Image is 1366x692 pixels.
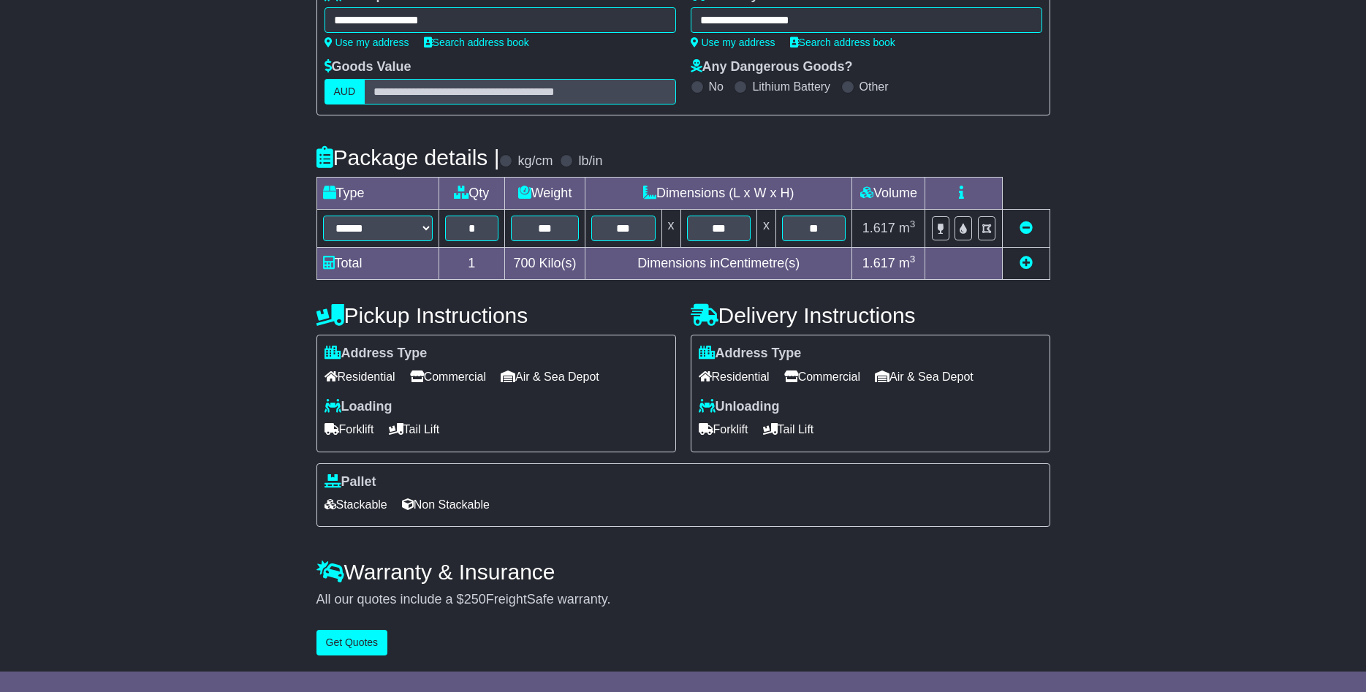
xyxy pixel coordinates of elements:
label: Any Dangerous Goods? [691,59,853,75]
button: Get Quotes [316,630,388,655]
span: m [899,256,916,270]
a: Search address book [424,37,529,48]
a: Use my address [325,37,409,48]
label: No [709,80,724,94]
span: Non Stackable [402,493,490,516]
label: Address Type [699,346,802,362]
h4: Delivery Instructions [691,303,1050,327]
a: Search address book [790,37,895,48]
span: Commercial [784,365,860,388]
div: All our quotes include a $ FreightSafe warranty. [316,592,1050,608]
label: lb/in [578,153,602,170]
span: 250 [464,592,486,607]
span: 1.617 [862,221,895,235]
td: x [661,210,680,248]
h4: Package details | [316,145,500,170]
sup: 3 [910,254,916,265]
span: Air & Sea Depot [501,365,599,388]
td: Dimensions in Centimetre(s) [585,248,852,280]
span: m [899,221,916,235]
td: 1 [439,248,505,280]
label: Unloading [699,399,780,415]
label: Pallet [325,474,376,490]
label: Address Type [325,346,428,362]
td: Total [316,248,439,280]
a: Add new item [1020,256,1033,270]
span: Forklift [699,418,748,441]
td: Qty [439,178,505,210]
h4: Warranty & Insurance [316,560,1050,584]
a: Use my address [691,37,775,48]
label: Lithium Battery [752,80,830,94]
a: Remove this item [1020,221,1033,235]
label: kg/cm [517,153,553,170]
h4: Pickup Instructions [316,303,676,327]
td: Dimensions (L x W x H) [585,178,852,210]
span: 700 [514,256,536,270]
span: Residential [699,365,770,388]
label: Loading [325,399,392,415]
td: Type [316,178,439,210]
span: Commercial [410,365,486,388]
span: 1.617 [862,256,895,270]
span: Tail Lift [763,418,814,441]
td: x [756,210,775,248]
span: Stackable [325,493,387,516]
label: AUD [325,79,365,104]
label: Goods Value [325,59,411,75]
sup: 3 [910,218,916,229]
label: Other [860,80,889,94]
span: Air & Sea Depot [875,365,974,388]
span: Residential [325,365,395,388]
span: Forklift [325,418,374,441]
td: Weight [505,178,585,210]
td: Kilo(s) [505,248,585,280]
td: Volume [852,178,925,210]
span: Tail Lift [389,418,440,441]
